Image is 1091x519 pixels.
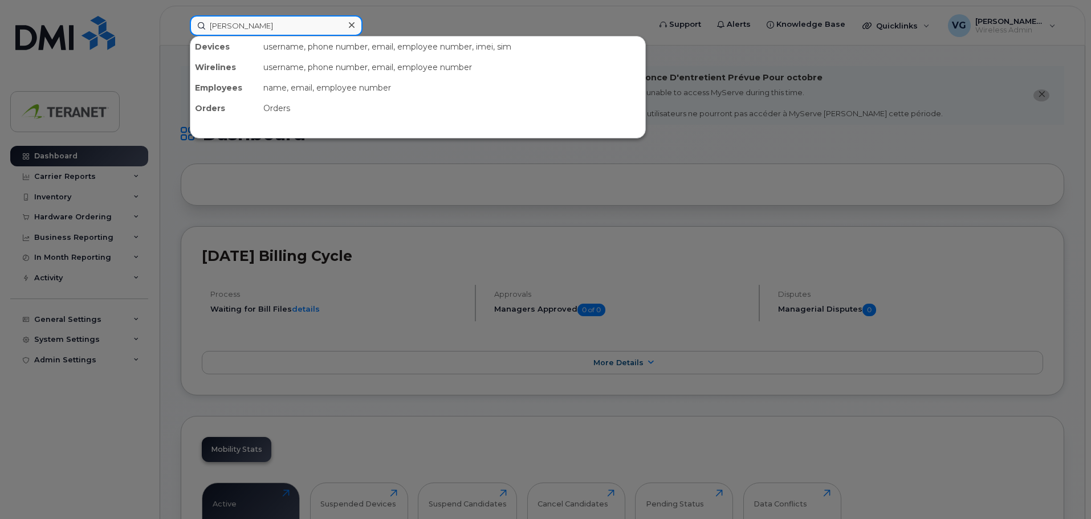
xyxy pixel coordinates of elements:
[259,36,645,57] div: username, phone number, email, employee number, imei, sim
[259,98,645,118] div: Orders
[190,77,259,98] div: Employees
[259,57,645,77] div: username, phone number, email, employee number
[259,77,645,98] div: name, email, employee number
[190,36,259,57] div: Devices
[190,57,259,77] div: Wirelines
[190,98,259,118] div: Orders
